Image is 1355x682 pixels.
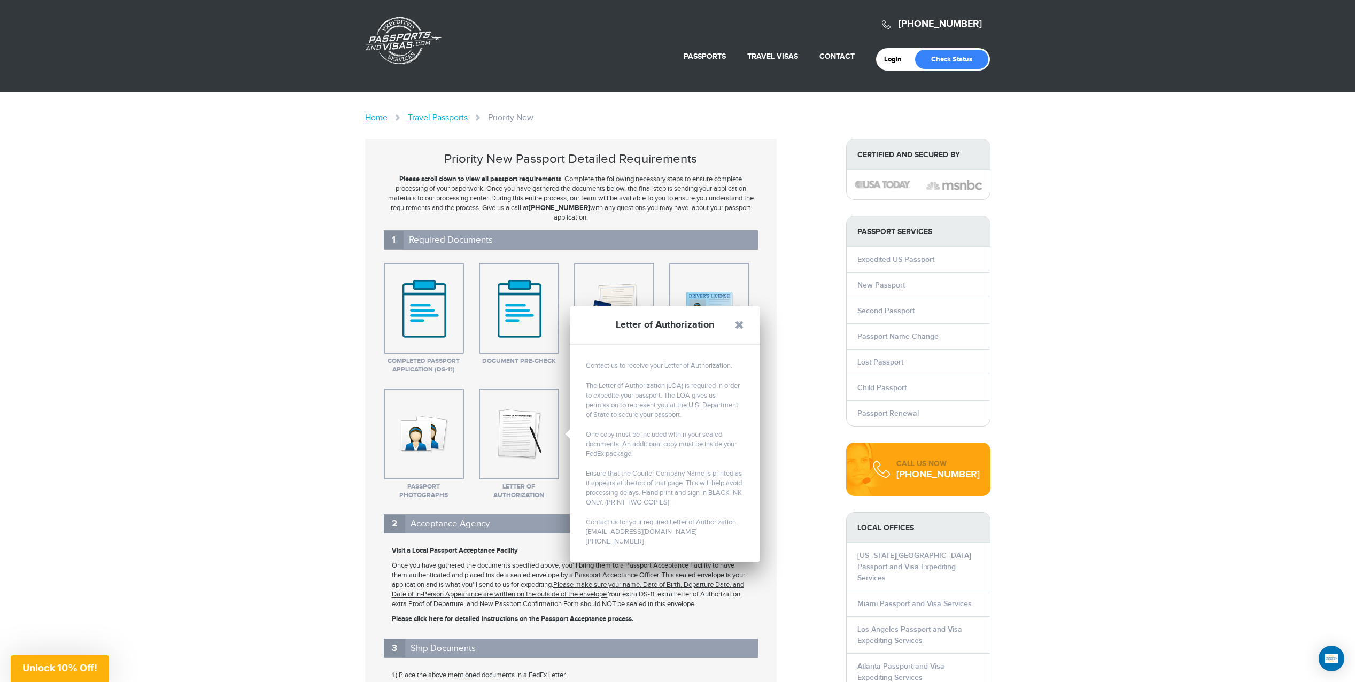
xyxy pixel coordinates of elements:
[366,17,442,65] a: Passports & [DOMAIN_NAME]
[384,639,758,658] h2: Ship Documents
[384,514,758,533] h2: Acceptance Agency
[479,357,559,366] span: Document Pre-Check
[847,513,990,543] strong: LOCAL OFFICES
[896,459,980,469] div: CALL US NOW
[586,469,744,507] p: Ensure that the Courier Company Name is printed as it appears at the top of that page. This will ...
[1319,646,1344,671] div: Open Intercom Messenger
[587,282,641,335] img: image description
[11,655,109,682] div: Unlock 10% Off!
[387,268,461,348] img: image description
[479,389,559,479] a: image description Letter of Authorization
[884,55,909,64] a: Login
[586,381,744,420] p: The Letter of Authorization (LOA) is required in order to expedite your passport. The LOA gives u...
[392,546,518,555] strong: Visit a Local Passport Acceptance Facility
[857,409,919,418] a: Passport Renewal
[857,383,907,392] a: Child Passport
[857,281,905,290] a: New Passport
[855,181,910,188] img: image description
[384,174,758,222] p: . Complete the following necessary steps to ensure complete processing of your paperwork. Once yo...
[384,389,464,479] a: image description Passport Photographs
[384,231,404,249] span: 1
[392,580,744,599] u: Please make sure your name, Date of Birth, Departure Date, and Date of In-Person Appearance are w...
[857,551,971,583] a: [US_STATE][GEOGRAPHIC_DATA] Passport and Visa Expediting Services
[384,263,464,354] a: image description Completed Passport Application (DS-11)
[857,662,944,682] a: Atlanta Passport and Visa Expediting Services
[529,204,590,212] strong: [PHONE_NUMBER]
[602,319,728,331] strong: Letter of Authorization
[574,263,654,354] a: image description Proof of U.S. Citizenship
[747,52,798,61] a: Travel Visas
[482,268,556,348] img: image description
[926,179,982,191] img: image description
[384,357,464,374] span: Completed Passport Application (DS-11)
[586,517,744,546] p: Contact us for your required Letter of Authorization. [PHONE_NUMBER]
[586,361,744,370] p: Contact us to receive your Letter of Authorization.
[847,216,990,247] strong: PASSPORT SERVICES
[857,306,915,315] a: Second Passport
[479,483,559,500] span: Letter of Authorization
[857,358,903,367] a: Lost Passport
[384,483,464,500] span: Passport Photographs
[899,18,982,30] a: [PHONE_NUMBER]
[392,615,633,623] a: Please click here for detailed instructions on the Passport Acceptance process.
[384,639,405,657] span: 3
[365,113,388,123] a: Home
[669,263,749,354] a: image description Proof of Identity
[384,152,758,166] h1: Priority New Passport Detailed Requirements
[683,282,736,335] img: image description
[847,139,990,170] strong: Certified and Secured by
[488,113,533,123] li: Priority New
[857,625,962,645] a: Los Angeles Passport and Visa Expediting Services
[392,670,750,680] p: 1.) Place the above mentioned documents in a FedEx Letter.
[896,469,980,480] div: [PHONE_NUMBER]
[384,515,405,533] span: 2
[479,263,559,354] a: image description Document Pre-Check
[492,407,546,461] img: image description
[399,175,561,183] strong: Please scroll down to view all passport requirements
[586,430,744,459] p: One copy must be included within your sealed documents. An additional copy must be inside your Fe...
[22,662,97,673] span: Unlock 10% Off!
[857,255,934,264] a: Expedited US Passport
[857,599,972,608] a: Miami Passport and Visa Services
[684,52,726,61] a: Passports
[392,561,750,609] p: Once you have gathered the documents specified above, you'll bring them to a Passport Acceptance ...
[384,230,758,250] h2: Required Documents
[915,50,988,69] a: Check Status
[586,528,696,536] a: [EMAIL_ADDRESS][DOMAIN_NAME]
[857,332,939,341] a: Passport Name Change
[819,52,855,61] a: Contact
[397,407,451,461] img: image description
[408,113,468,123] a: Travel Passports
